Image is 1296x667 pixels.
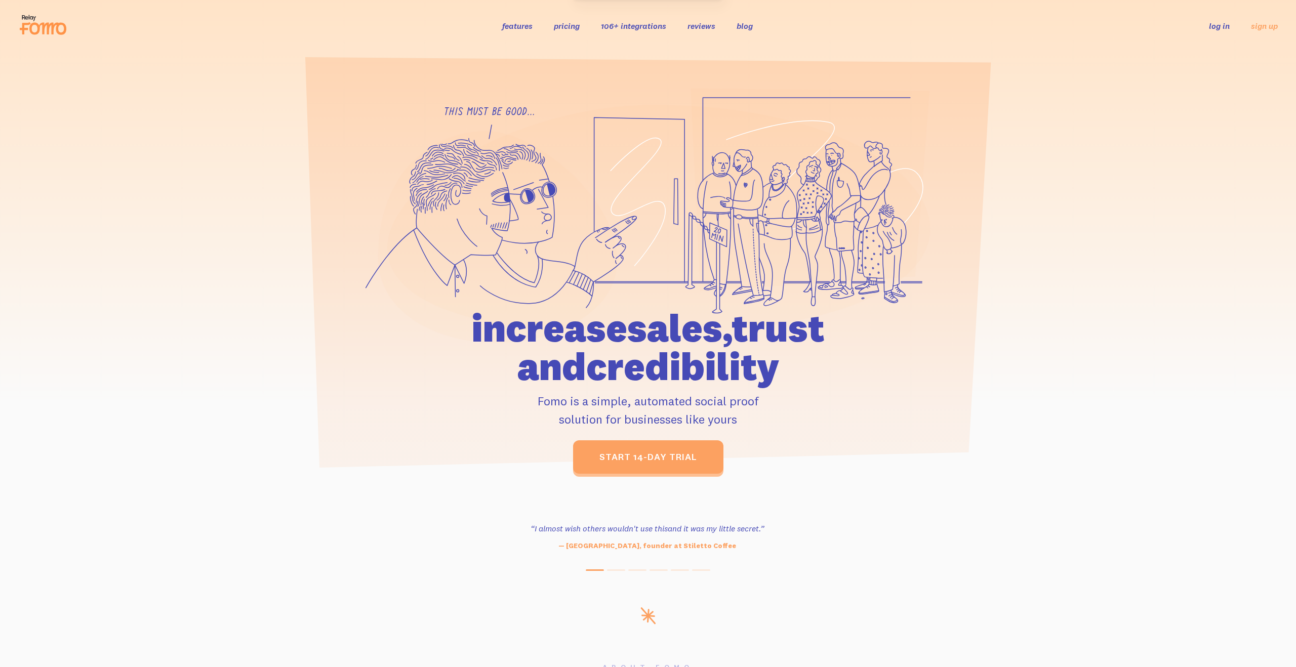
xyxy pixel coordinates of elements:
a: pricing [554,21,580,31]
p: — [GEOGRAPHIC_DATA], founder at Stiletto Coffee [509,540,786,551]
a: blog [737,21,753,31]
a: 106+ integrations [601,21,666,31]
a: start 14-day trial [573,440,723,474]
a: reviews [687,21,715,31]
a: sign up [1251,21,1278,31]
h3: “I almost wish others wouldn't use this and it was my little secret.” [509,522,786,534]
a: log in [1209,21,1230,31]
a: features [502,21,533,31]
p: Fomo is a simple, automated social proof solution for businesses like yours [414,392,882,428]
h1: increase sales, trust and credibility [414,309,882,386]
